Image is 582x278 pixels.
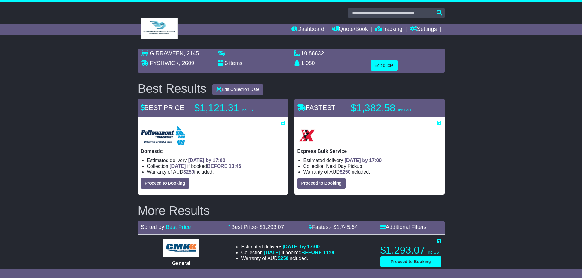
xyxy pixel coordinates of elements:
[166,224,191,230] a: Best Price
[330,224,358,230] span: - $
[150,50,184,56] span: GIRRAWEEN
[183,169,194,175] span: $
[186,169,194,175] span: 250
[147,169,285,175] li: Warranty of AUD included.
[170,164,241,169] span: if booked
[212,84,263,95] button: Edit Collection Date
[241,255,335,261] li: Warranty of AUD included.
[278,256,289,261] span: $
[138,204,445,217] h2: More Results
[264,250,280,255] span: [DATE]
[141,148,285,154] p: Domestic
[280,256,289,261] span: 250
[147,157,285,163] li: Estimated delivery
[380,256,441,267] button: Proceed to Booking
[141,178,189,189] button: Proceed to Booking
[263,224,284,230] span: 1,293.07
[172,261,190,266] span: General
[336,224,358,230] span: 1,745.54
[323,250,336,255] span: 11:00
[380,244,441,256] p: $1,293.07
[163,239,199,257] img: GMK Logistics: General
[229,60,243,66] span: items
[170,164,186,169] span: [DATE]
[256,224,284,230] span: - $
[207,164,228,169] span: BEFORE
[194,102,271,114] p: $1,121.31
[179,60,194,66] span: , 2609
[283,244,320,249] span: [DATE] by 17:00
[301,50,324,56] span: 10.88832
[225,60,228,66] span: 6
[264,250,335,255] span: if booked
[141,126,185,145] img: Followmont Transport: Domestic
[303,169,441,175] li: Warranty of AUD included.
[150,60,179,66] span: FYSHWICK
[398,108,411,112] span: inc GST
[297,104,336,111] span: FASTEST
[342,169,351,175] span: 250
[135,82,210,95] div: Best Results
[297,178,346,189] button: Proceed to Booking
[380,224,426,230] a: Additional Filters
[141,104,184,111] span: BEST PRICE
[241,250,335,255] li: Collection
[141,224,164,230] span: Sorted by
[297,126,317,145] img: Border Express: Express Bulk Service
[303,157,441,163] li: Estimated delivery
[301,60,315,66] span: 1,080
[303,163,441,169] li: Collection
[184,50,199,56] span: , 2145
[188,158,225,163] span: [DATE] by 17:00
[228,224,284,230] a: Best Price- $1,293.07
[302,250,322,255] span: BEFORE
[345,158,382,163] span: [DATE] by 17:00
[332,24,368,35] a: Quote/Book
[147,163,285,169] li: Collection
[326,164,362,169] span: Next Day Pickup
[309,224,358,230] a: Fastest- $1,745.54
[375,24,402,35] a: Tracking
[229,164,241,169] span: 13:45
[371,60,398,71] button: Edit quote
[241,244,335,250] li: Estimated delivery
[428,250,441,255] span: inc GST
[340,169,351,175] span: $
[297,148,441,154] p: Express Bulk Service
[351,102,427,114] p: $1,382.58
[242,108,255,112] span: inc GST
[410,24,437,35] a: Settings
[291,24,324,35] a: Dashboard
